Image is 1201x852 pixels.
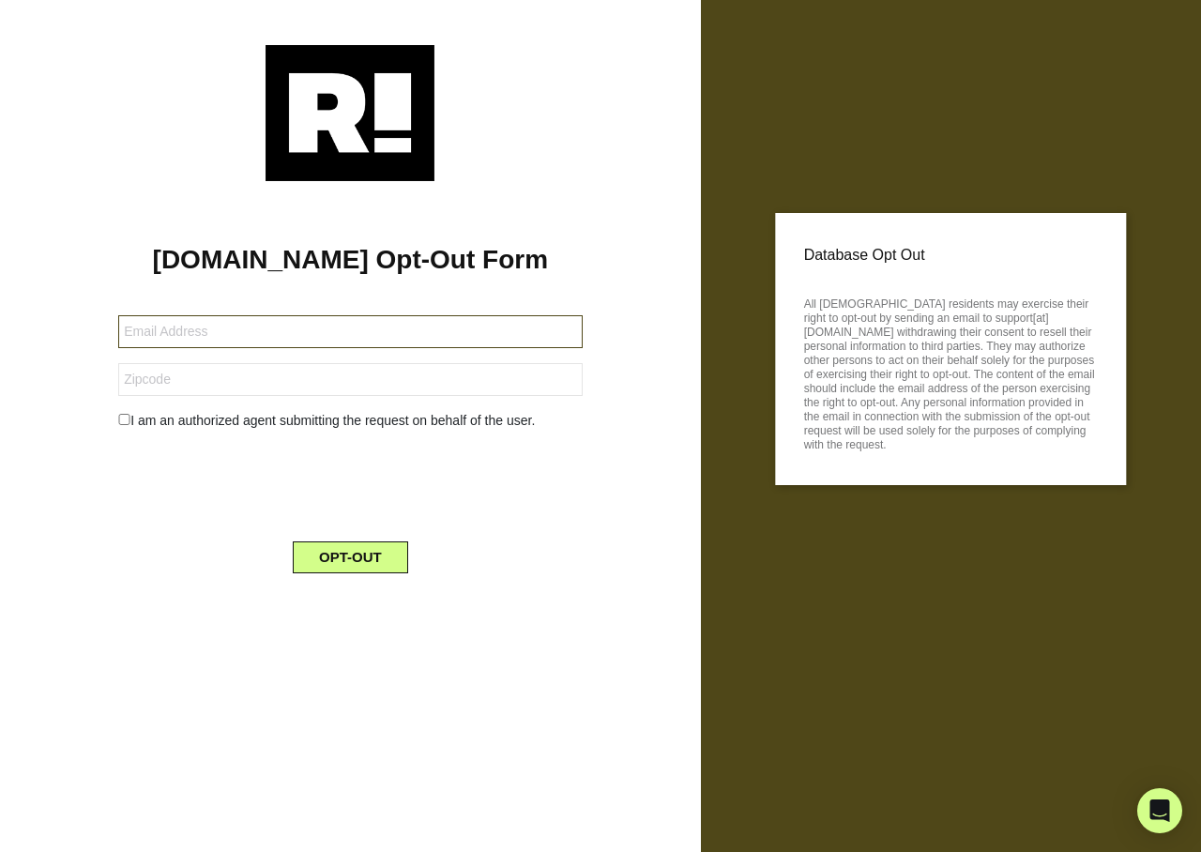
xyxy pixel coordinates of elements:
iframe: reCAPTCHA [207,446,493,519]
div: I am an authorized agent submitting the request on behalf of the user. [104,411,596,431]
p: Database Opt Out [804,241,1098,269]
button: OPT-OUT [293,541,408,573]
div: Open Intercom Messenger [1137,788,1182,833]
h1: [DOMAIN_NAME] Opt-Out Form [28,244,673,276]
input: Email Address [118,315,582,348]
p: All [DEMOGRAPHIC_DATA] residents may exercise their right to opt-out by sending an email to suppo... [804,292,1098,452]
img: Retention.com [266,45,434,181]
input: Zipcode [118,363,582,396]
